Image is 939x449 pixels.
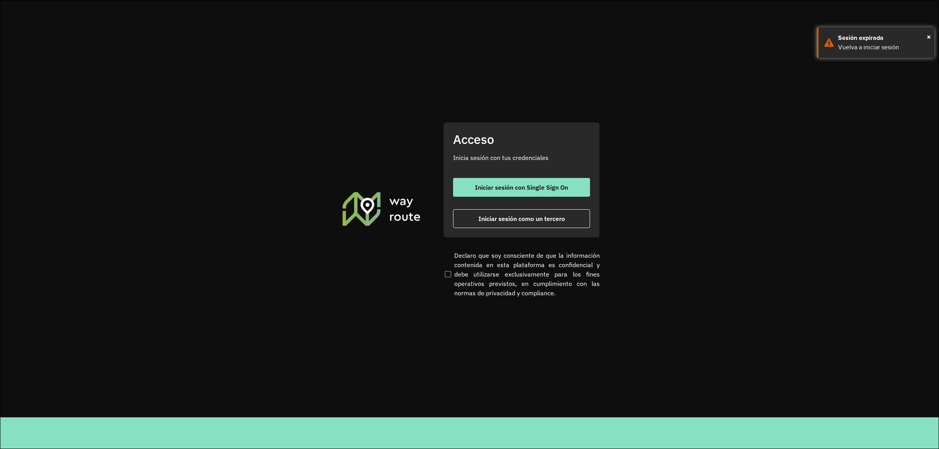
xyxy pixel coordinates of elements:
[341,191,422,227] img: Roteirizador AmbevTech
[453,132,590,147] h2: Acceso
[475,184,568,190] span: Iniciar sesión con Single Sign On
[453,153,590,162] p: Inicia sesión con tus credenciales
[838,33,928,43] div: Sesión expirada
[927,31,931,43] span: ×
[453,209,590,228] button: button
[838,43,928,52] div: Vuelva a iniciar sesión
[478,216,565,222] span: Iniciar sesión como un tercero
[927,31,931,43] button: Close
[443,251,600,298] label: Declaro que soy consciente de que la información contenida en esta plataforma es confidencial y d...
[453,178,590,197] button: button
